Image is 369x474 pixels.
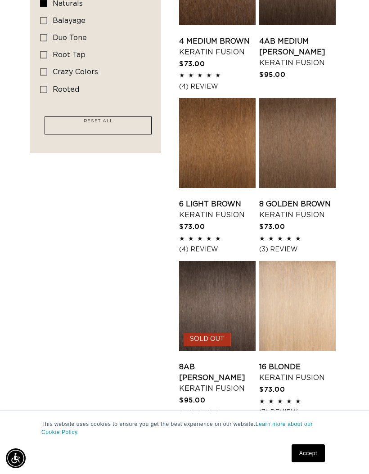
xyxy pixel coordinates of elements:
[179,362,256,394] a: 8AB [PERSON_NAME] Keratin Fusion
[53,86,79,93] span: rooted
[292,444,325,462] a: Accept
[259,362,336,383] a: 16 Blonde Keratin Fusion
[324,431,369,474] iframe: Chat Widget
[53,68,98,76] span: crazy colors
[53,34,87,41] span: duo tone
[79,117,117,130] a: RESET ALL
[6,448,26,468] div: Accessibility Menu
[259,199,336,220] a: 8 Golden Brown Keratin Fusion
[84,119,112,123] span: RESET ALL
[179,199,256,220] a: 6 Light Brown Keratin Fusion
[53,17,85,24] span: balayage
[53,51,85,58] span: root tap
[179,36,256,58] a: 4 Medium Brown Keratin Fusion
[259,36,336,68] a: 4AB Medium [PERSON_NAME] Keratin Fusion
[41,420,328,436] p: This website uses cookies to ensure you get the best experience on our website.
